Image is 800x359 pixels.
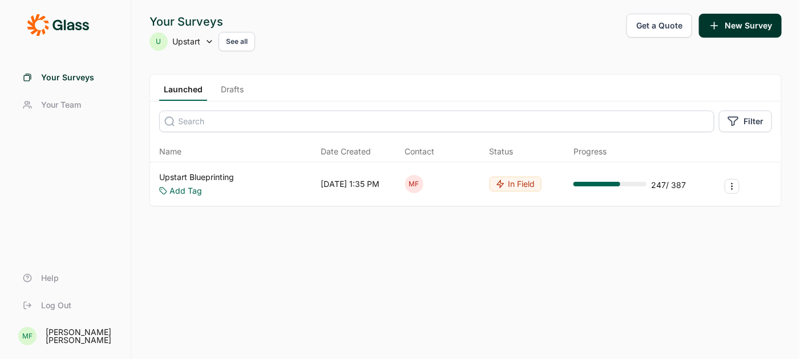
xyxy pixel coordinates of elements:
[41,99,81,111] span: Your Team
[159,111,714,132] input: Search
[46,328,117,344] div: [PERSON_NAME] [PERSON_NAME]
[405,146,435,157] div: Contact
[321,178,379,190] div: [DATE] 1:35 PM
[41,272,59,284] span: Help
[651,179,686,191] div: 247 / 387
[744,116,763,127] span: Filter
[573,146,607,157] div: Progress
[699,14,782,38] button: New Survey
[18,327,37,345] div: MF
[150,14,255,30] div: Your Surveys
[216,84,248,101] a: Drafts
[490,146,514,157] div: Status
[159,84,207,101] a: Launched
[405,175,423,193] div: MF
[321,146,371,157] span: Date Created
[41,300,71,311] span: Log Out
[41,72,94,83] span: Your Surveys
[169,185,202,197] a: Add Tag
[719,111,772,132] button: Filter
[725,179,740,194] button: Survey Actions
[219,32,255,51] button: See all
[159,146,181,157] span: Name
[159,172,234,183] a: Upstart Blueprinting
[150,32,168,51] div: U
[172,36,200,47] span: Upstart
[627,14,692,38] button: Get a Quote
[490,177,542,191] button: In Field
